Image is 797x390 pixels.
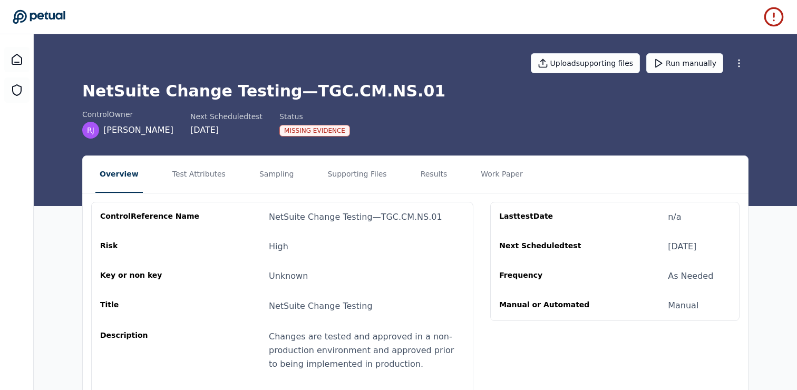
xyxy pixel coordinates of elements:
[100,270,201,282] div: Key or non key
[646,53,723,73] button: Run manually
[279,111,350,122] div: Status
[269,270,308,282] div: Unknown
[100,330,201,371] div: Description
[499,299,600,312] div: Manual or Automated
[668,299,698,312] div: Manual
[668,240,696,253] div: [DATE]
[103,124,173,136] span: [PERSON_NAME]
[416,156,452,193] button: Results
[255,156,298,193] button: Sampling
[190,111,263,122] div: Next Scheduled test
[323,156,391,193] button: Supporting Files
[730,54,749,73] button: More Options
[82,109,173,120] div: control Owner
[168,156,230,193] button: Test Attributes
[83,156,748,193] nav: Tabs
[279,125,350,136] div: Missing Evidence
[269,240,288,253] div: High
[100,299,201,313] div: Title
[4,77,30,103] a: SOC
[531,53,640,73] button: Uploadsupporting files
[87,125,94,135] span: RJ
[499,270,600,282] div: Frequency
[95,156,143,193] button: Overview
[477,156,527,193] button: Work Paper
[499,240,600,253] div: Next Scheduled test
[269,211,442,223] div: NetSuite Change Testing — TGC.CM.NS.01
[668,211,681,223] div: n/a
[82,82,749,101] h1: NetSuite Change Testing — TGC.CM.NS.01
[100,240,201,253] div: Risk
[190,124,263,136] div: [DATE]
[13,9,65,24] a: Go to Dashboard
[668,270,713,282] div: As Needed
[269,301,373,311] span: NetSuite Change Testing
[269,330,464,371] div: Changes are tested and approved in a non-production environment and approved prior to being imple...
[100,211,201,223] div: control Reference Name
[499,211,600,223] div: Last test Date
[4,47,30,72] a: Dashboard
